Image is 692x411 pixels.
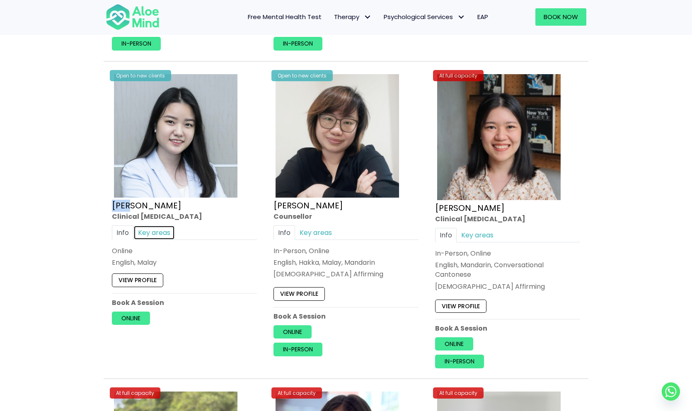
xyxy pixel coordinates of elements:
a: Online [435,337,473,351]
span: EAP [477,12,488,21]
a: Info [435,227,457,242]
a: Online [273,325,312,338]
div: Open to new clients [271,70,333,81]
a: Book Now [535,8,586,26]
div: Clinical [MEDICAL_DATA] [435,214,580,223]
div: In-Person, Online [435,249,580,258]
div: At full capacity [271,387,322,399]
a: EAP [471,8,494,26]
a: In-person [273,37,322,50]
a: View profile [273,287,325,300]
a: View profile [112,273,163,287]
a: In-person [112,37,161,50]
div: Counsellor [273,211,419,221]
img: Aloe mind Logo [106,3,160,31]
div: Open to new clients [110,70,171,81]
div: At full capacity [433,387,484,399]
a: Info [112,225,133,239]
div: [DEMOGRAPHIC_DATA] Affirming [273,269,419,279]
a: View profile [435,299,486,312]
p: Book A Session [112,297,257,307]
div: At full capacity [433,70,484,81]
a: Online [112,311,150,324]
nav: Menu [170,8,494,26]
img: Yvonne crop Aloe Mind [276,74,399,198]
span: Psychological Services [384,12,465,21]
p: English, Malay [112,258,257,267]
a: Psychological ServicesPsychological Services: submenu [377,8,471,26]
a: Whatsapp [662,382,680,401]
div: At full capacity [110,387,160,399]
a: In-person [273,343,322,356]
span: Book Now [544,12,578,21]
a: Key areas [133,225,175,239]
div: [DEMOGRAPHIC_DATA] Affirming [435,281,580,291]
a: [PERSON_NAME] [435,202,505,213]
a: TherapyTherapy: submenu [328,8,377,26]
span: Psychological Services: submenu [455,11,467,23]
a: Free Mental Health Test [242,8,328,26]
p: English, Mandarin, Conversational Cantonese [435,260,580,279]
a: Key areas [295,225,336,239]
span: Free Mental Health Test [248,12,322,21]
p: Book A Session [273,311,419,321]
a: Info [273,225,295,239]
span: Therapy: submenu [361,11,373,23]
a: In-person [435,355,484,368]
a: [PERSON_NAME] [273,199,343,211]
img: Chen-Wen-profile-photo [437,74,561,200]
p: Book A Session [435,324,580,333]
a: Key areas [457,227,498,242]
p: English, Hakka, Malay, Mandarin [273,258,419,267]
img: Yen Li Clinical Psychologist [114,74,237,198]
div: Clinical [MEDICAL_DATA] [112,211,257,221]
div: In-Person, Online [273,246,419,256]
div: Online [112,246,257,256]
span: Therapy [334,12,371,21]
a: [PERSON_NAME] [112,199,181,211]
